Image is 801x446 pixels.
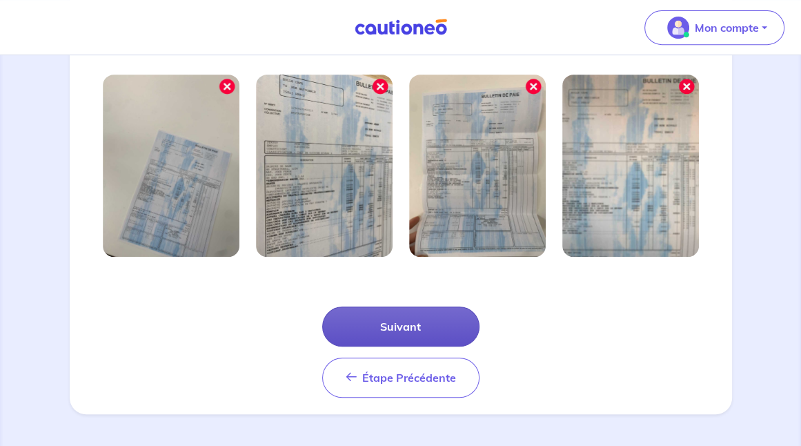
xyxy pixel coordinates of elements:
button: Suivant [322,307,479,347]
img: Image mal cadrée 4 [562,75,699,257]
p: Mon compte [695,19,759,36]
img: Image mal cadrée 1 [103,75,239,257]
img: Cautioneo [349,19,453,36]
span: Étape Précédente [362,371,456,385]
img: Image mal cadrée 2 [256,75,393,257]
img: Image mal cadrée 3 [409,75,546,257]
button: Étape Précédente [322,358,479,398]
button: illu_account_valid_menu.svgMon compte [644,10,784,45]
img: illu_account_valid_menu.svg [667,17,689,39]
